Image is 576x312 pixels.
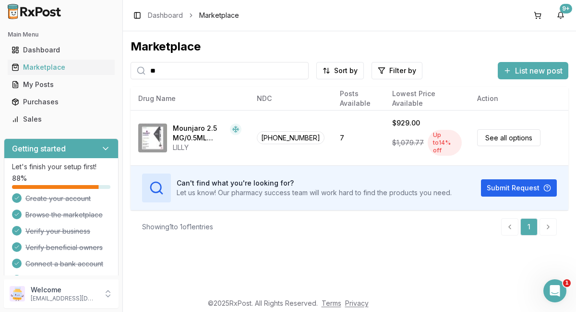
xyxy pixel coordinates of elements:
a: My Posts [8,76,115,93]
img: Mounjaro 2.5 MG/0.5ML SOAJ [138,124,167,152]
div: Mounjaro 2.5 MG/0.5ML SOAJ [173,124,226,143]
nav: pagination [501,218,557,236]
h2: Main Menu [8,31,115,38]
button: Sort by [316,62,364,79]
span: 1 [563,279,571,287]
button: Filter by [372,62,422,79]
th: Action [469,87,568,110]
img: User avatar [10,286,25,301]
div: Purchases [12,97,111,107]
a: Sales [8,111,115,128]
p: Welcome [31,285,97,295]
nav: breadcrumb [148,11,239,20]
a: Marketplace [8,59,115,76]
div: Marketplace [131,39,568,54]
button: Purchases [4,94,119,110]
a: Dashboard [148,11,183,20]
button: Sales [4,112,119,127]
div: LILLY [173,143,241,152]
button: Submit Request [481,179,557,197]
span: Filter by [389,66,416,75]
th: Lowest Price Available [384,87,469,110]
a: Dashboard [8,41,115,59]
div: $929.00 [392,118,420,128]
button: Dashboard [4,42,119,58]
span: Verify beneficial owners [25,243,103,252]
a: 1 [520,218,538,236]
a: Terms [322,299,341,307]
div: Marketplace [12,62,111,72]
div: Up to 14 % off [428,130,462,156]
h3: Getting started [12,143,66,154]
th: Drug Name [131,87,249,110]
span: Verify your business [25,226,90,236]
a: Privacy [345,299,369,307]
div: My Posts [12,80,111,89]
span: Connect a bank account [25,259,103,269]
div: Dashboard [12,45,111,55]
p: Let's finish your setup first! [12,162,110,172]
p: [EMAIL_ADDRESS][DOMAIN_NAME] [31,295,97,302]
span: 88 % [12,174,27,183]
a: List new post [498,67,568,76]
h3: Can't find what you're looking for? [177,178,452,188]
button: List new post [498,62,568,79]
div: 9+ [560,4,572,13]
span: $1,079.77 [392,138,424,148]
iframe: Intercom live chat [543,279,566,302]
span: [PHONE_NUMBER] [257,131,324,144]
span: Browse the marketplace [25,210,103,220]
p: Let us know! Our pharmacy success team will work hard to find the products you need. [177,188,452,198]
img: RxPost Logo [4,4,65,19]
th: Posts Available [332,87,384,110]
button: 9+ [553,8,568,23]
td: 7 [332,110,384,165]
th: NDC [249,87,332,110]
button: Marketplace [4,60,119,75]
span: Sort by [334,66,358,75]
button: My Posts [4,77,119,92]
div: Sales [12,114,111,124]
span: Create your account [25,194,91,203]
a: Purchases [8,93,115,111]
a: See all options [477,129,540,146]
div: Showing 1 to 1 of 1 entries [142,222,213,232]
span: List new post [515,65,563,76]
span: Marketplace [199,11,239,20]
